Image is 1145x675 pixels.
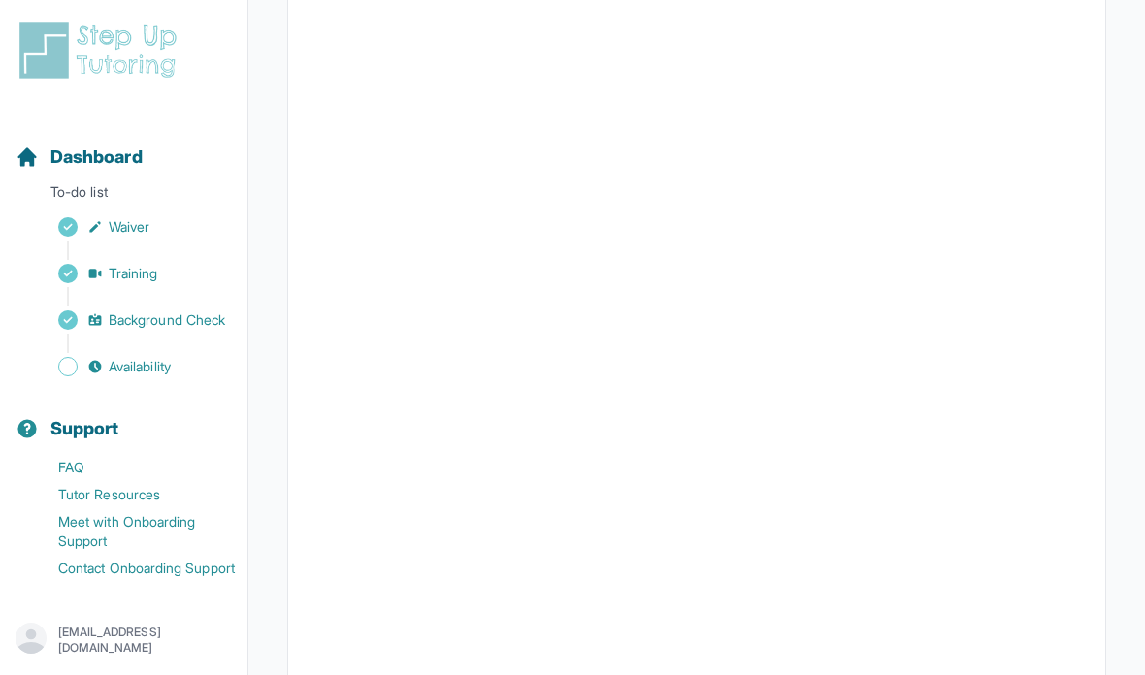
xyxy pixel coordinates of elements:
[16,481,247,508] a: Tutor Resources
[8,112,240,178] button: Dashboard
[8,384,240,450] button: Support
[16,555,247,582] a: Contact Onboarding Support
[16,508,247,555] a: Meet with Onboarding Support
[58,625,232,656] p: [EMAIL_ADDRESS][DOMAIN_NAME]
[16,213,247,241] a: Waiver
[50,415,119,442] span: Support
[16,353,247,380] a: Availability
[16,623,232,658] button: [EMAIL_ADDRESS][DOMAIN_NAME]
[16,306,247,334] a: Background Check
[109,310,225,330] span: Background Check
[8,182,240,209] p: To-do list
[16,144,143,171] a: Dashboard
[109,264,158,283] span: Training
[16,260,247,287] a: Training
[50,144,143,171] span: Dashboard
[16,19,188,81] img: logo
[109,217,149,237] span: Waiver
[16,454,247,481] a: FAQ
[109,357,171,376] span: Availability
